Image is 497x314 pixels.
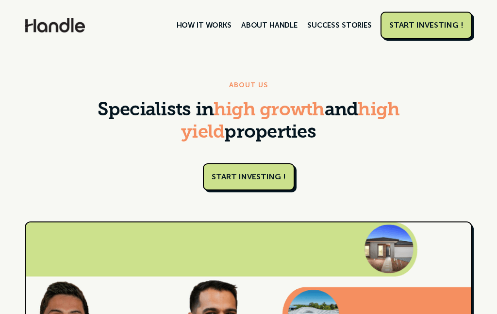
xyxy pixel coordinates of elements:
[381,12,472,39] a: START INVESTING !
[302,17,377,33] a: SUCCESS STORIES
[172,17,236,33] a: HOW IT WORKS
[181,101,399,142] span: high yield
[389,20,464,30] div: START INVESTING !
[96,100,401,144] h1: Specialists in and properties
[203,163,295,190] a: START INVESTING !
[229,79,268,91] div: ABOUT US
[236,17,302,33] a: ABOUT HANDLE
[214,101,325,120] span: high growth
